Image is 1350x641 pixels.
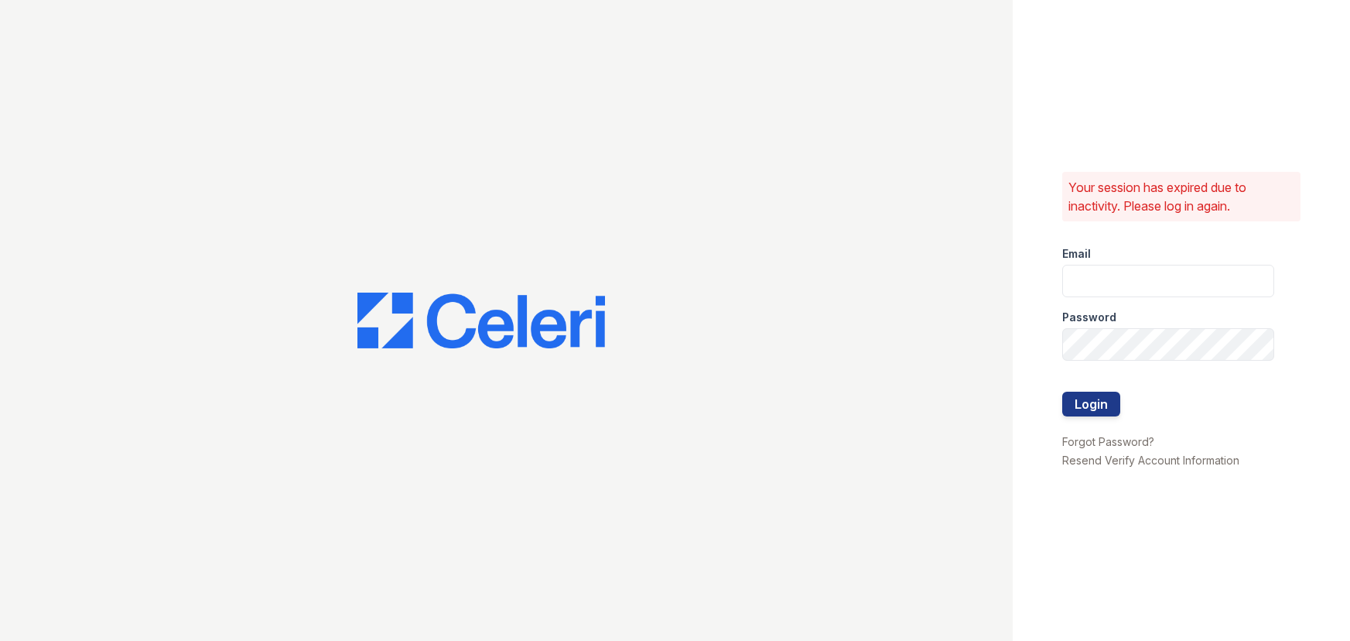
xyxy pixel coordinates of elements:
[1062,392,1120,416] button: Login
[1062,454,1239,467] a: Resend Verify Account Information
[1062,246,1091,262] label: Email
[357,293,605,348] img: CE_Logo_Blue-a8612792a0a2168367f1c8372b55b34899dd931a85d93a1a3d3e32e68fde9ad4.png
[1062,310,1116,325] label: Password
[1062,435,1154,448] a: Forgot Password?
[1068,178,1294,215] p: Your session has expired due to inactivity. Please log in again.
